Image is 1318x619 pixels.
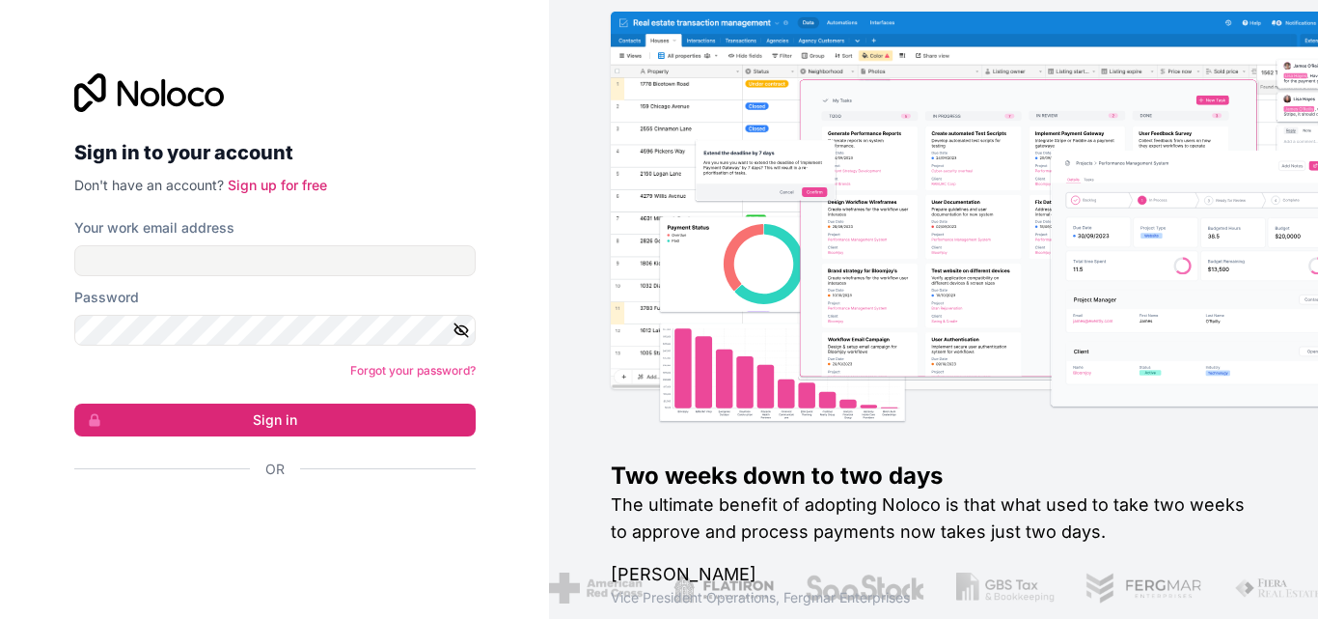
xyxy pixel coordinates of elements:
span: Don't have an account? [74,177,224,193]
img: /assets/american-red-cross-BAupjrZR.png [549,573,643,604]
input: Email address [74,245,476,276]
span: Or [265,460,285,479]
h1: Two weeks down to two days [611,461,1256,492]
input: Password [74,315,476,346]
a: Forgot your password? [350,363,476,378]
h2: Sign in to your account [74,135,476,170]
h2: The ultimate benefit of adopting Noloco is that what used to take two weeks to approve and proces... [611,492,1256,546]
h1: [PERSON_NAME] [611,561,1256,588]
h1: Vice President Operations , Fergmar Enterprises [611,588,1256,607]
label: Your work email address [74,218,234,238]
button: Sign in [74,404,476,436]
label: Password [74,288,139,307]
a: Sign up for free [228,177,327,193]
